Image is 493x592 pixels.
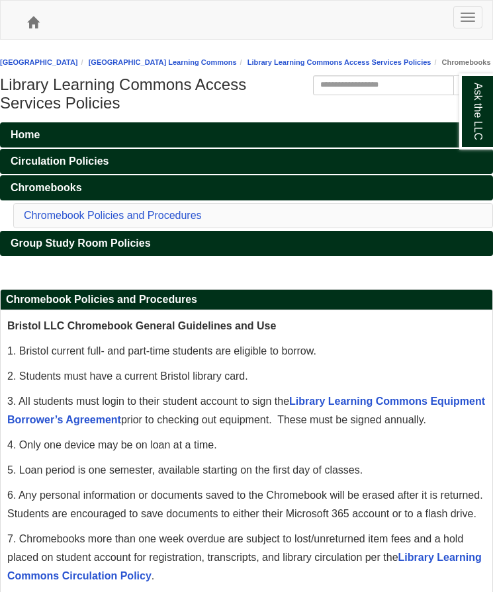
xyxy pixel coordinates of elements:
[7,320,276,331] span: Bristol LLC Chromebook General Guidelines and Use
[247,58,431,66] a: Library Learning Commons Access Services Policies
[7,345,316,357] span: 1. Bristol current full- and part-time students are eligible to borrow.
[11,182,82,193] span: Chromebooks
[7,439,217,450] span: 4. Only one device may be on loan at a time.
[11,155,109,167] span: Circulation Policies
[24,210,202,221] a: Chromebook Policies and Procedures
[11,129,40,140] span: Home
[1,290,492,310] h2: Chromebook Policies and Procedures
[7,396,485,425] span: 3. All students must login to their student account to sign the prior to checking out equipment. ...
[7,464,363,476] span: 5. Loan period is one semester, available starting on the first day of classes.
[7,533,482,581] span: 7. Chromebooks more than one week overdue are subject to lost/unreturned item fees and a hold pla...
[89,58,237,66] a: [GEOGRAPHIC_DATA] Learning Commons
[11,237,151,249] span: Group Study Room Policies
[7,370,248,382] span: 2. Students must have a current Bristol library card.
[431,56,490,69] li: Chromebooks
[7,396,485,425] a: Library Learning Commons Equipment Borrower’s Agreement
[7,489,483,519] span: 6. Any personal information or documents saved to the Chromebook will be erased after it is retur...
[7,552,482,581] a: Library Learning Commons Circulation Policy
[453,75,493,95] button: Search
